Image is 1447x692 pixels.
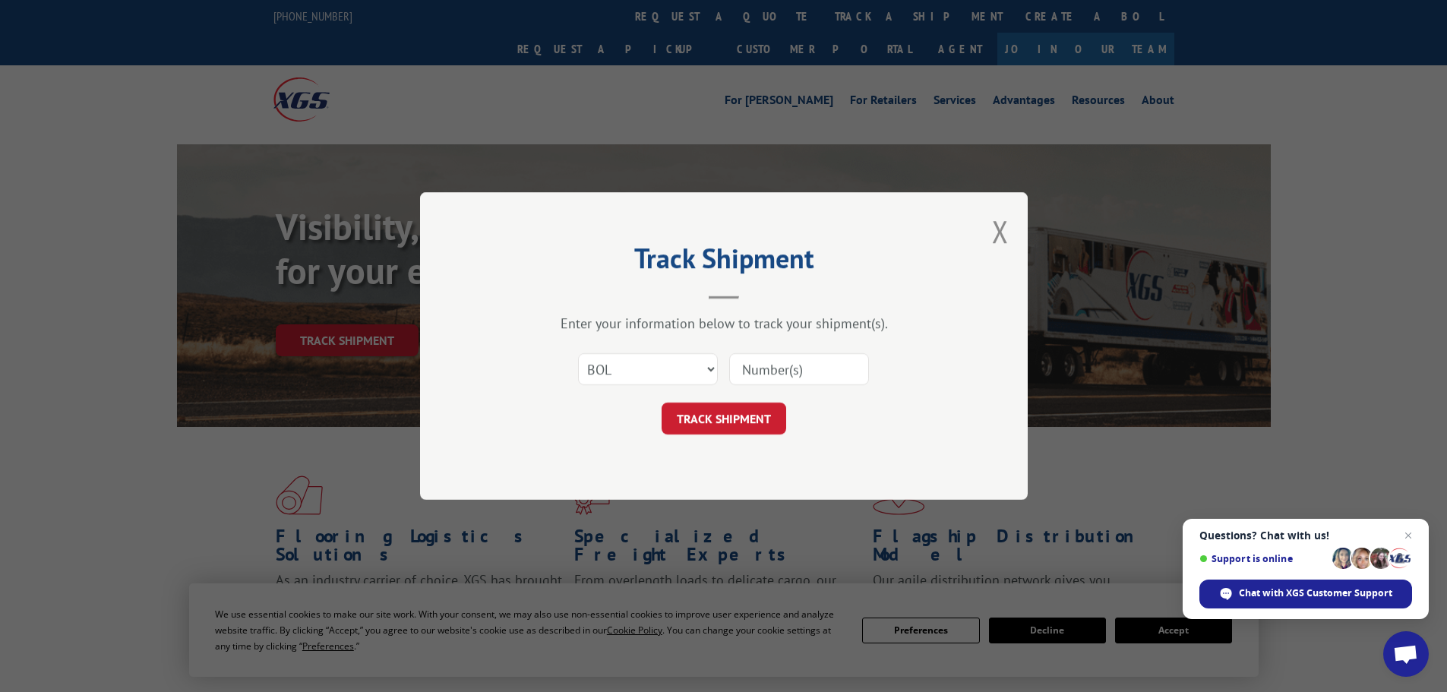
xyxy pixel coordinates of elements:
[1399,526,1417,545] span: Close chat
[496,248,952,276] h2: Track Shipment
[729,353,869,385] input: Number(s)
[1383,631,1429,677] div: Open chat
[496,314,952,332] div: Enter your information below to track your shipment(s).
[1199,529,1412,542] span: Questions? Chat with us!
[662,403,786,434] button: TRACK SHIPMENT
[992,211,1009,251] button: Close modal
[1199,580,1412,608] div: Chat with XGS Customer Support
[1239,586,1392,600] span: Chat with XGS Customer Support
[1199,553,1327,564] span: Support is online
